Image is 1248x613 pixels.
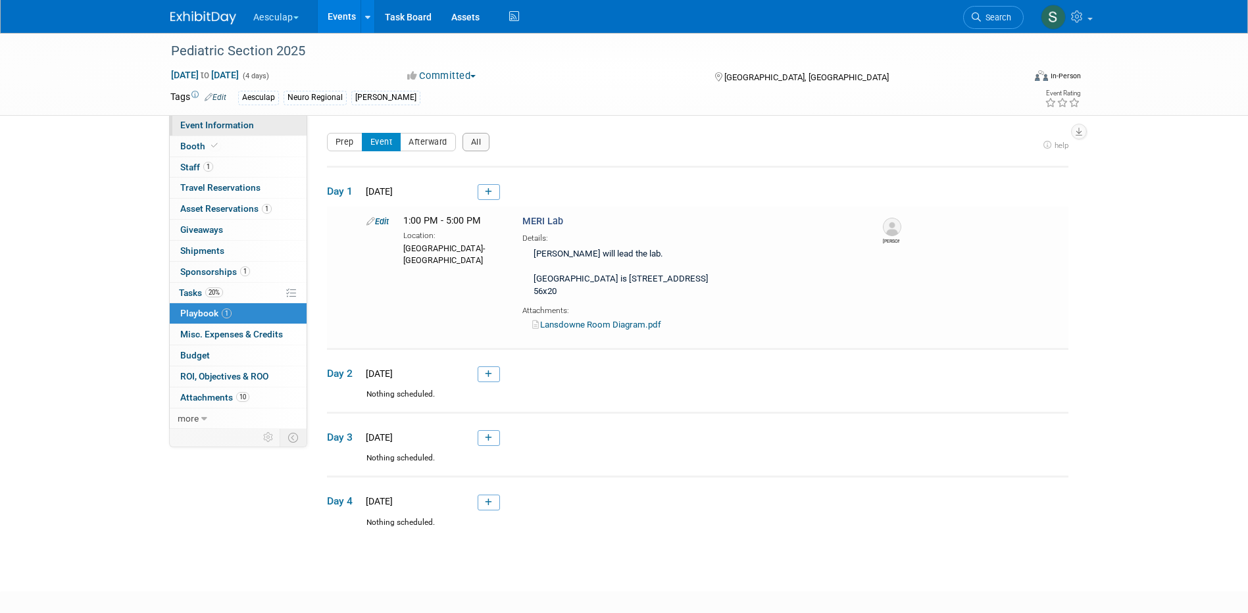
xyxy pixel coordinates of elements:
[170,408,307,429] a: more
[362,432,393,443] span: [DATE]
[327,133,362,151] button: Prep
[180,266,250,277] span: Sponsorships
[362,368,393,379] span: [DATE]
[362,133,401,151] button: Event
[180,224,223,235] span: Giveaways
[280,429,307,446] td: Toggle Event Tabs
[170,324,307,345] a: Misc. Expenses & Credits
[241,72,269,80] span: (4 days)
[203,162,213,172] span: 1
[170,303,307,324] a: Playbook1
[170,366,307,387] a: ROI, Objectives & ROO
[180,162,213,172] span: Staff
[724,72,889,82] span: [GEOGRAPHIC_DATA], [GEOGRAPHIC_DATA]
[180,141,220,151] span: Booth
[240,266,250,276] span: 1
[522,229,861,244] div: Details:
[170,136,307,157] a: Booth
[462,133,490,151] button: All
[199,70,211,80] span: to
[170,157,307,178] a: Staff1
[211,142,218,149] i: Booth reservation complete
[327,366,360,381] span: Day 2
[1045,90,1080,97] div: Event Rating
[522,216,563,227] span: MERI Lab
[170,178,307,198] a: Travel Reservations
[180,120,254,130] span: Event Information
[238,91,279,105] div: Aesculap
[170,283,307,303] a: Tasks20%
[222,308,232,318] span: 1
[180,371,268,381] span: ROI, Objectives & ROO
[366,216,389,226] a: Edit
[257,429,280,446] td: Personalize Event Tab Strip
[178,413,199,424] span: more
[883,218,901,236] img: Ryan Mancini
[180,350,210,360] span: Budget
[262,204,272,214] span: 1
[170,387,307,408] a: Attachments10
[180,392,249,403] span: Attachments
[351,91,420,105] div: [PERSON_NAME]
[532,320,661,330] a: Lansdowne Room Diagram.pdf
[179,287,223,298] span: Tasks
[205,93,226,102] a: Edit
[284,91,347,105] div: Neuro Regional
[170,90,226,105] td: Tags
[170,220,307,240] a: Giveaways
[180,245,224,256] span: Shipments
[400,133,456,151] button: Afterward
[1035,70,1048,81] img: Format-Inperson.png
[362,186,393,197] span: [DATE]
[180,329,283,339] span: Misc. Expenses & Credits
[1055,141,1068,150] span: help
[946,68,1082,88] div: Event Format
[327,517,1068,540] div: Nothing scheduled.
[327,184,360,199] span: Day 1
[963,6,1024,29] a: Search
[205,287,223,297] span: 20%
[981,12,1011,22] span: Search
[170,115,307,135] a: Event Information
[403,228,503,241] div: Location:
[522,244,861,303] div: [PERSON_NAME] will lead the lab. [GEOGRAPHIC_DATA] is [STREET_ADDRESS] 56x20
[1041,5,1066,30] img: Sara Hurson
[170,199,307,219] a: Asset Reservations1
[236,392,249,402] span: 10
[522,303,861,316] div: Attachments:
[180,203,272,214] span: Asset Reservations
[327,453,1068,476] div: Nothing scheduled.
[327,494,360,508] span: Day 4
[170,241,307,261] a: Shipments
[403,69,481,83] button: Committed
[362,496,393,506] span: [DATE]
[1050,71,1081,81] div: In-Person
[170,262,307,282] a: Sponsorships1
[883,236,899,245] div: Ryan Mancini
[327,430,360,445] span: Day 3
[403,215,481,226] span: 1:00 PM - 5:00 PM
[180,182,261,193] span: Travel Reservations
[170,345,307,366] a: Budget
[403,241,503,266] div: [GEOGRAPHIC_DATA]- [GEOGRAPHIC_DATA]
[166,39,1004,63] div: Pediatric Section 2025
[170,69,239,81] span: [DATE] [DATE]
[180,308,232,318] span: Playbook
[327,389,1068,412] div: Nothing scheduled.
[170,11,236,24] img: ExhibitDay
